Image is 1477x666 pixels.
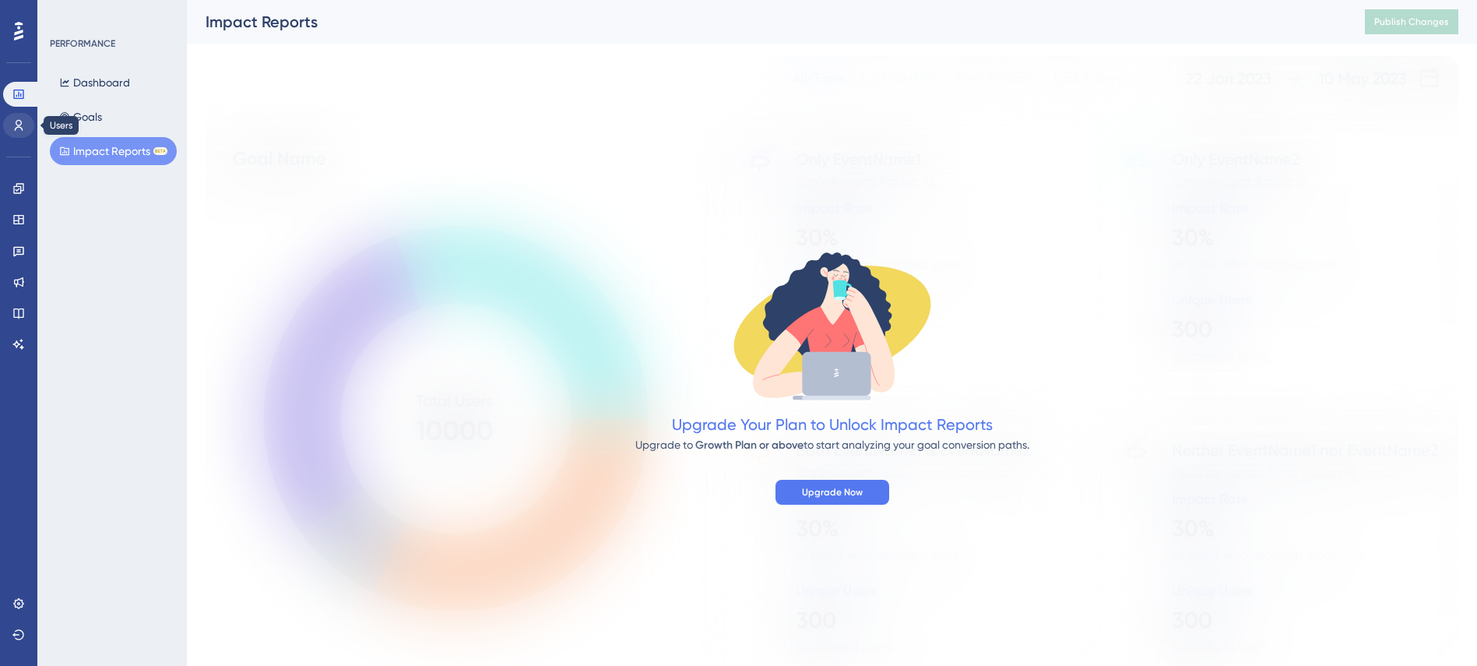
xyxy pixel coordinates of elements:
span: Publish Changes [1374,16,1449,28]
span: Growth Plan or above [695,439,804,452]
button: Dashboard [50,69,139,97]
div: BETA [153,147,167,155]
div: PERFORMANCE [50,37,115,50]
button: Publish Changes [1365,9,1458,34]
span: Upgrade Now [802,486,863,499]
button: Goals [50,103,111,131]
span: Upgrade Your Plan to Unlock Impact Reports [672,415,993,434]
button: Upgrade Now [775,480,889,505]
span: Upgrade to to start analyzing your goal conversion paths. [635,439,1029,451]
button: Impact ReportsBETA [50,137,177,165]
div: Impact Reports [206,11,1326,33]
